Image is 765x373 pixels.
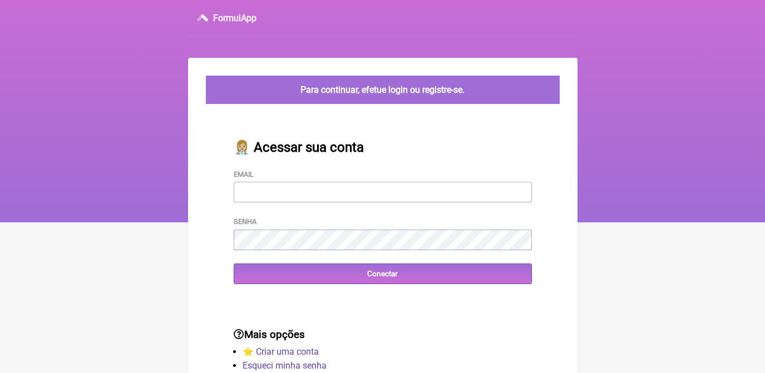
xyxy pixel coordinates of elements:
[243,360,327,371] a: Esqueci minha senha
[234,217,256,226] label: Senha
[234,170,254,178] label: Email
[243,346,319,357] a: ⭐️ Criar uma conta
[234,263,532,284] input: Conectar
[213,13,256,23] h3: FormulApp
[234,329,532,341] h3: Mais opções
[206,76,560,104] div: Para continuar, efetue login ou registre-se.
[234,140,532,155] h2: 👩🏼‍⚕️ Acessar sua conta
